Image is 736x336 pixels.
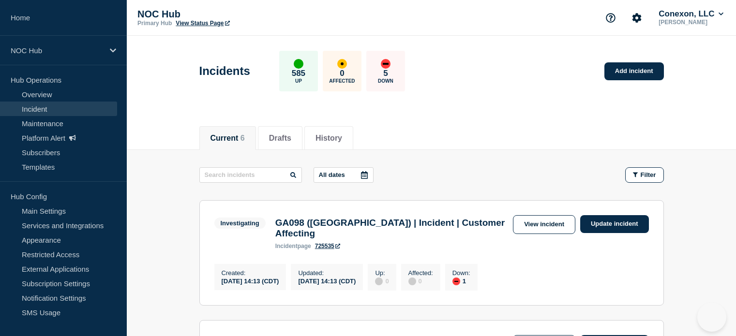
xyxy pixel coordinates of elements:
[210,134,245,143] button: Current 6
[298,269,356,277] p: Updated :
[329,78,355,84] p: Affected
[378,78,393,84] p: Down
[199,64,250,78] h1: Incidents
[275,243,311,249] p: page
[222,269,279,277] p: Created :
[375,277,389,285] div: 0
[314,167,374,183] button: All dates
[452,269,470,277] p: Down :
[315,134,342,143] button: History
[383,69,388,78] p: 5
[580,215,649,233] a: Update incident
[319,171,345,178] p: All dates
[625,167,664,183] button: Filter
[604,62,664,80] a: Add incident
[275,243,298,249] span: incident
[292,69,305,78] p: 585
[199,167,302,183] input: Search incidents
[240,134,245,142] span: 6
[137,9,331,20] p: NOC Hub
[381,59,391,69] div: down
[275,218,508,239] h3: GA098 ([GEOGRAPHIC_DATA]) | Incident | Customer Affecting
[137,20,172,27] p: Primary Hub
[214,218,266,229] span: Investigating
[408,278,416,285] div: disabled
[408,269,433,277] p: Affected :
[269,134,291,143] button: Drafts
[657,19,725,26] p: [PERSON_NAME]
[11,46,104,55] p: NOC Hub
[315,243,340,249] a: 725535
[375,269,389,277] p: Up :
[294,59,303,69] div: up
[601,8,621,28] button: Support
[340,69,344,78] p: 0
[697,303,726,332] iframe: Help Scout Beacon - Open
[513,215,575,234] a: View incident
[408,277,433,285] div: 0
[222,277,279,285] div: [DATE] 14:13 (CDT)
[337,59,347,69] div: affected
[298,277,356,285] div: [DATE] 14:13 (CDT)
[452,278,460,285] div: down
[452,277,470,285] div: 1
[641,171,656,178] span: Filter
[176,20,229,27] a: View Status Page
[627,8,647,28] button: Account settings
[295,78,302,84] p: Up
[375,278,383,285] div: disabled
[657,9,725,19] button: Conexon, LLC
